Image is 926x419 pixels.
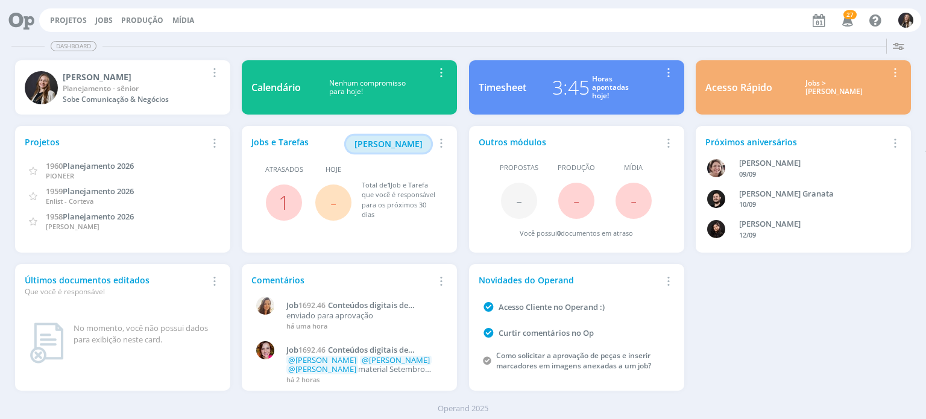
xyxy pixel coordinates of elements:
span: 12/09 [739,230,756,239]
img: B [707,190,725,208]
span: 1960 [46,160,63,171]
button: [PERSON_NAME] [346,136,431,153]
span: 1692.46 [298,300,326,310]
span: 1958 [46,211,63,222]
span: PIONEER [46,171,74,180]
span: Planejamento 2026 [63,211,134,222]
img: V [256,297,274,315]
span: Produção [558,163,595,173]
a: 1 [279,189,289,215]
span: [PERSON_NAME] [354,138,423,150]
span: - [573,187,579,213]
button: 27 [834,10,859,31]
button: Produção [118,16,167,25]
div: Acesso Rápido [705,80,772,95]
div: Nenhum compromisso para hoje! [301,79,433,96]
div: No momento, você não possui dados para exibição neste card. [74,323,216,346]
span: Dashboard [51,41,96,51]
span: 1 [387,180,391,189]
div: Outros módulos [479,136,661,148]
div: Sobe Comunicação & Negócios [63,94,207,105]
div: Total de Job e Tarefa que você é responsável para os próximos 30 dias [362,180,436,220]
button: Projetos [46,16,90,25]
div: Lílian Fengler [63,71,207,83]
div: Timesheet [479,80,526,95]
a: L[PERSON_NAME]Planejamento - sêniorSobe Comunicação & Negócios [15,60,230,115]
a: Como solicitar a aprovação de peças e inserir marcadores em imagens anexadas a um job? [496,350,651,371]
div: Que você é responsável [25,286,207,297]
span: Propostas [500,163,538,173]
span: - [516,187,522,213]
span: Conteúdos digitais de Setembro [286,300,408,320]
span: Planejamento 2026 [63,186,134,197]
div: Jobs e Tarefas [251,136,433,153]
div: Próximos aniversários [705,136,887,148]
a: Job1692.46Conteúdos digitais de Setembro [286,301,441,310]
button: Mídia [169,16,198,25]
div: Horas apontadas hoje! [592,75,629,101]
button: Jobs [92,16,116,25]
span: Mídia [624,163,643,173]
span: - [631,187,637,213]
div: Aline Beatriz Jackisch [739,157,887,169]
a: Job1692.46Conteúdos digitais de Setembro [286,345,441,355]
span: há uma hora [286,321,327,330]
a: 1960Planejamento 2026 [46,160,134,171]
a: [PERSON_NAME] [346,137,431,149]
div: Você possui documentos em atraso [520,228,633,239]
img: L [707,220,725,238]
img: B [256,341,274,359]
span: 1959 [46,186,63,197]
p: enviado para aprovação [286,311,441,321]
div: 3:45 [552,73,590,102]
a: 1958Planejamento 2026 [46,210,134,222]
div: Projetos [25,136,207,148]
a: Curtir comentários no Op [499,327,594,338]
div: Planejamento - sênior [63,83,207,94]
a: Jobs [95,15,113,25]
img: A [707,159,725,177]
img: dashboard_not_found.png [30,323,64,364]
span: Planejamento 2026 [63,160,134,171]
span: Atrasados [265,165,303,175]
a: Mídia [172,15,194,25]
div: Últimos documentos editados [25,274,207,297]
span: 10/09 [739,200,756,209]
span: @[PERSON_NAME] [362,354,430,365]
a: Produção [121,15,163,25]
button: L [898,10,914,31]
span: 09/09 [739,169,756,178]
span: 0 [557,228,561,238]
a: Acesso Cliente no Operand :) [499,301,605,312]
span: 1692.46 [298,345,326,355]
a: 1959Planejamento 2026 [46,185,134,197]
a: Timesheet3:45Horasapontadashoje! [469,60,684,115]
span: - [330,189,336,215]
span: Hoje [326,165,341,175]
div: Luana da Silva de Andrade [739,218,887,230]
div: Novidades do Operand [479,274,661,286]
img: L [898,13,913,28]
div: Comentários [251,274,433,286]
span: 27 [843,10,857,19]
div: Bruno Corralo Granata [739,188,887,200]
span: há 2 horas [286,375,320,384]
span: Enlist - Corteva [46,197,93,206]
span: @[PERSON_NAME] [288,364,356,374]
div: Jobs > [PERSON_NAME] [781,79,887,96]
span: @[PERSON_NAME] [288,354,356,365]
p: material Setembro Amarelo ajustado e ok na pasta [286,356,441,374]
a: Projetos [50,15,87,25]
div: Calendário [251,80,301,95]
span: Conteúdos digitais de Setembro [286,344,408,365]
span: [PERSON_NAME] [46,222,99,231]
img: L [25,71,58,104]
